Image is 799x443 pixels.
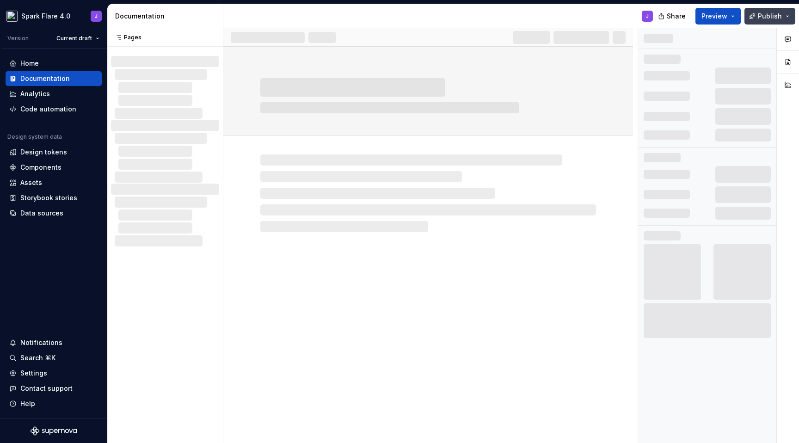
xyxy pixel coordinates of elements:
[20,399,35,408] div: Help
[744,8,795,25] button: Publish
[52,32,104,45] button: Current draft
[6,71,102,86] a: Documentation
[6,145,102,160] a: Design tokens
[6,351,102,365] button: Search ⌘K
[6,11,18,22] img: d6852e8b-7cd7-4438-8c0d-f5a8efe2c281.png
[20,148,67,157] div: Design tokens
[20,338,62,347] div: Notifications
[6,102,102,117] a: Code automation
[20,74,70,83] div: Documentation
[115,12,219,21] div: Documentation
[6,396,102,411] button: Help
[20,59,39,68] div: Home
[6,86,102,101] a: Analytics
[7,133,62,141] div: Design system data
[20,384,73,393] div: Contact support
[667,12,686,21] span: Share
[6,206,102,221] a: Data sources
[20,353,55,363] div: Search ⌘K
[20,163,61,172] div: Components
[6,335,102,350] button: Notifications
[20,209,63,218] div: Data sources
[56,35,92,42] span: Current draft
[20,193,77,203] div: Storybook stories
[20,89,50,98] div: Analytics
[6,175,102,190] a: Assets
[21,12,70,21] div: Spark Flare 4.0
[20,178,42,187] div: Assets
[20,369,47,378] div: Settings
[6,366,102,381] a: Settings
[6,160,102,175] a: Components
[6,56,102,71] a: Home
[20,105,76,114] div: Code automation
[31,426,77,436] svg: Supernova Logo
[111,34,141,41] div: Pages
[701,12,727,21] span: Preview
[6,381,102,396] button: Contact support
[695,8,741,25] button: Preview
[7,35,29,42] div: Version
[6,191,102,205] a: Storybook stories
[653,8,692,25] button: Share
[95,12,98,20] div: J
[2,6,105,26] button: Spark Flare 4.0J
[646,12,649,20] div: J
[758,12,782,21] span: Publish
